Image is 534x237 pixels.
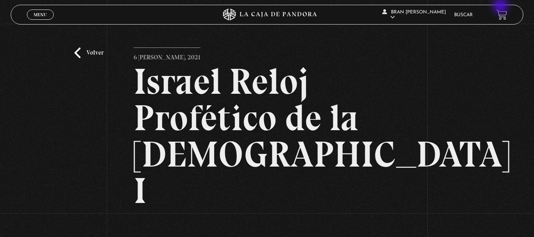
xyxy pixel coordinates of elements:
span: Cerrar [31,19,49,25]
span: Menu [34,12,47,17]
a: View your shopping cart [496,9,507,20]
a: Volver [74,47,104,58]
p: 6 [PERSON_NAME], 2021 [134,47,200,63]
h2: Israel Reloj Profético de la [DEMOGRAPHIC_DATA] I [134,63,400,209]
span: Bran [PERSON_NAME] [382,10,446,20]
a: Buscar [454,13,473,17]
